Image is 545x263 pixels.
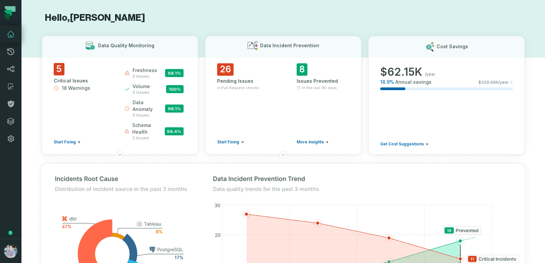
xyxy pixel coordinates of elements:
a: Get Cost Suggestions [380,141,429,147]
a: Start Fixing [217,139,244,145]
a: More insights [297,139,329,145]
span: 100 % [166,85,184,93]
span: 2 issues [132,135,165,141]
h1: Hello, [PERSON_NAME] [42,12,525,24]
span: Start Fixing [54,139,76,145]
h3: Data Quality Monitoring [98,42,154,49]
button: Data Quality Monitoring5Critical Issues18 WarningsStart Fixingfreshness6 issues98.1%volume0 issue... [42,36,198,155]
span: 0 issues [133,90,150,95]
span: Annual savings [395,79,432,85]
span: 8 [297,63,307,76]
span: In the last 90 days [302,85,337,90]
span: 18.9 % [380,79,394,85]
span: in Pull Request checks [217,85,259,90]
img: avatar of Alon Nafta [4,245,17,258]
div: Critical Issues [54,77,112,84]
div: Tooltip anchor [7,230,13,236]
span: $ 62.15K [380,65,422,79]
button: Data Incident Prevention26Pending Issuesin Pull Request checksStart Fixing8Issues PreventedIn the... [205,36,362,155]
button: Cost Savings$62.15K/year18.9%Annual savings$329.66K/yearGet Cost Suggestions [368,36,525,155]
span: Get Cost Suggestions [380,141,424,147]
div: Pending Issues [217,78,270,84]
span: 99.4 % [165,127,184,135]
span: 18 Warnings [62,85,90,91]
div: Issues Prevented [297,78,349,84]
span: freshness [133,67,157,74]
span: data anomaly [133,99,165,113]
span: schema health [132,122,165,135]
span: 98.1 % [165,105,184,113]
span: $ 329.66K /year [479,80,509,85]
span: 98.1 % [165,69,184,77]
span: 5 [54,63,64,75]
a: Start Fixing [54,139,81,145]
h3: Cost Savings [437,43,468,50]
span: Start Fixing [217,139,239,145]
span: 6 issues [133,113,165,118]
span: 6 issues [133,74,157,79]
span: More insights [297,139,324,145]
span: /year [425,72,435,77]
span: volume [133,83,150,90]
span: 26 [217,63,234,76]
h3: Data Incident Prevention [260,42,319,49]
